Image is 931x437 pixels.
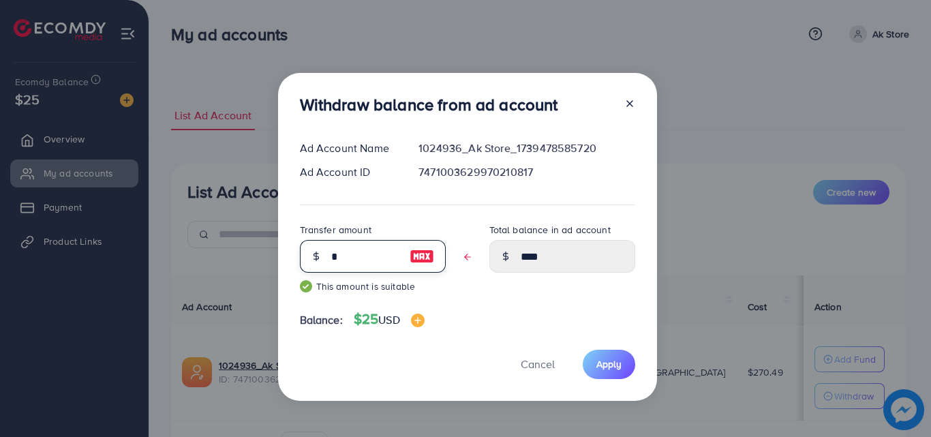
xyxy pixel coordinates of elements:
h4: $25 [354,311,425,328]
small: This amount is suitable [300,280,446,293]
label: Transfer amount [300,223,371,237]
img: guide [300,280,312,292]
span: Apply [596,357,622,371]
button: Cancel [504,350,572,379]
span: USD [378,312,399,327]
h3: Withdraw balance from ad account [300,95,558,115]
label: Total balance in ad account [489,223,611,237]
img: image [411,314,425,327]
div: Ad Account ID [289,164,408,180]
img: image [410,248,434,265]
span: Balance: [300,312,343,328]
div: 7471003629970210817 [408,164,645,180]
button: Apply [583,350,635,379]
div: Ad Account Name [289,140,408,156]
span: Cancel [521,357,555,372]
div: 1024936_Ak Store_1739478585720 [408,140,645,156]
